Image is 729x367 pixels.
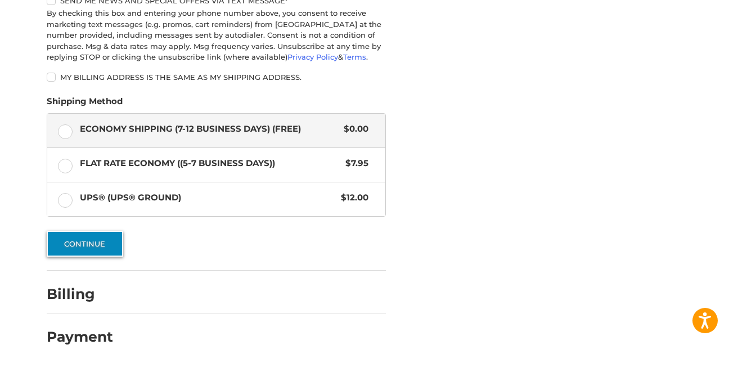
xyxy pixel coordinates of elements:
[47,73,386,82] label: My billing address is the same as my shipping address.
[47,231,123,257] button: Continue
[47,8,386,63] div: By checking this box and entering your phone number above, you consent to receive marketing text ...
[287,52,338,61] a: Privacy Policy
[80,191,336,204] span: UPS® (UPS® Ground)
[80,157,340,170] span: Flat Rate Economy ((5-7 Business Days))
[47,285,112,303] h2: Billing
[80,123,339,136] span: Economy Shipping (7-12 Business Days) (Free)
[343,52,366,61] a: Terms
[47,328,113,346] h2: Payment
[340,157,369,170] span: $7.95
[336,191,369,204] span: $12.00
[47,95,123,113] legend: Shipping Method
[339,123,369,136] span: $0.00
